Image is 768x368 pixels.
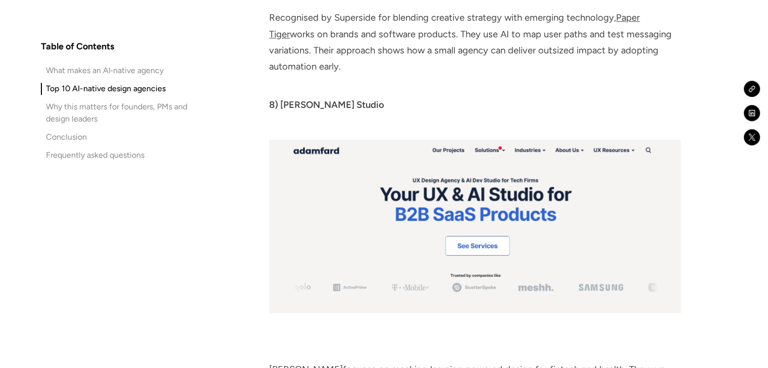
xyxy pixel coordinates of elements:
[269,12,640,39] a: Paper Tiger
[46,83,166,95] div: Top 10 AI-native design agencies
[41,149,200,161] a: Frequently asked questions
[41,65,200,77] a: What makes an AI‑native agency
[41,83,200,95] a: Top 10 AI-native design agencies
[46,131,87,143] div: Conclusion
[41,101,200,125] a: ‍Why this matters for founders, PMs and design leaders
[46,101,200,125] div: ‍Why this matters for founders, PMs and design leaders
[269,140,680,313] img: Adam Fard Studio
[269,99,384,110] strong: 8) [PERSON_NAME] Studio
[46,65,164,77] div: What makes an AI‑native agency
[41,131,200,143] a: Conclusion
[41,40,114,52] h4: Table of Contents
[46,149,144,161] div: Frequently asked questions
[269,10,680,91] p: Recognised by Superside for blending creative strategy with emerging technology, works on brands ...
